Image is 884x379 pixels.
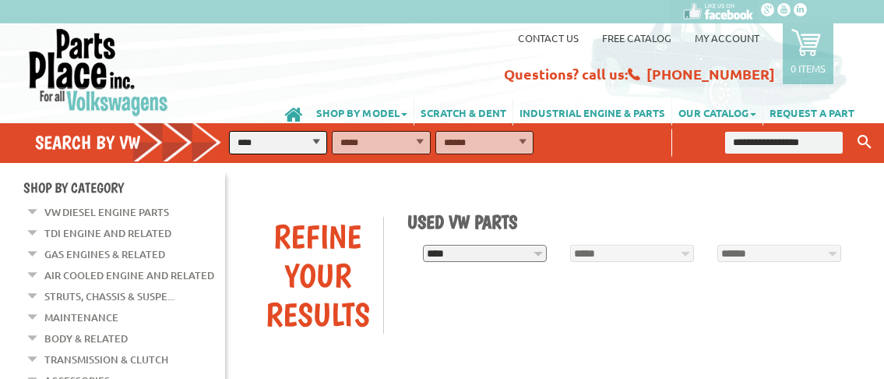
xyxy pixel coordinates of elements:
a: SCRATCH & DENT [414,98,512,126]
a: TDI Engine and Related [44,223,171,243]
img: Parts Place Inc! [27,27,170,117]
h4: Shop By Category [23,179,225,196]
a: Transmission & Clutch [44,349,168,370]
a: REQUEST A PART [763,98,861,126]
a: Contact us [518,31,579,44]
a: Air Cooled Engine and Related [44,265,214,285]
a: SHOP BY MODEL [310,98,414,126]
a: Free Catalog [602,31,671,44]
div: Refine Your Results [252,217,383,334]
a: Maintenance [44,307,118,328]
h4: Search by VW [35,131,232,154]
a: My Account [695,31,759,44]
a: INDUSTRIAL ENGINE & PARTS [513,98,671,126]
a: OUR CATALOG [672,98,762,126]
p: 0 items [791,62,826,75]
a: Struts, Chassis & Suspe... [44,286,174,306]
button: Keyword Search [853,129,876,155]
a: Body & Related [44,328,128,349]
a: Gas Engines & Related [44,244,165,264]
a: VW Diesel Engine Parts [44,202,169,222]
a: 0 items [783,23,833,84]
h1: Used VW Parts [407,211,849,233]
